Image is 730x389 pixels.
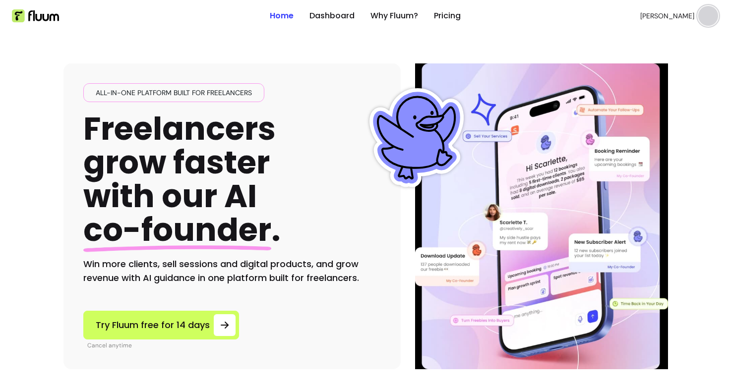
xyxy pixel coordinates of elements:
[640,11,694,21] span: [PERSON_NAME]
[270,10,294,22] a: Home
[83,112,281,247] h1: Freelancers grow faster with our AI .
[12,9,59,22] img: Fluum Logo
[309,10,355,22] a: Dashboard
[92,88,256,98] span: All-in-one platform built for freelancers
[370,10,418,22] a: Why Fluum?
[83,208,271,252] span: co-founder
[83,311,239,339] a: Try Fluum free for 14 days
[417,63,667,369] img: Illustration of Fluum AI Co-Founder on a smartphone, showing solo business performance insights s...
[87,341,239,349] p: Cancel anytime
[96,318,210,332] span: Try Fluum free for 14 days
[640,6,718,26] button: avatar[PERSON_NAME]
[434,10,461,22] a: Pricing
[83,257,381,285] h2: Win more clients, sell sessions and digital products, and grow revenue with AI guidance in one pl...
[367,88,466,187] img: Fluum Duck sticker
